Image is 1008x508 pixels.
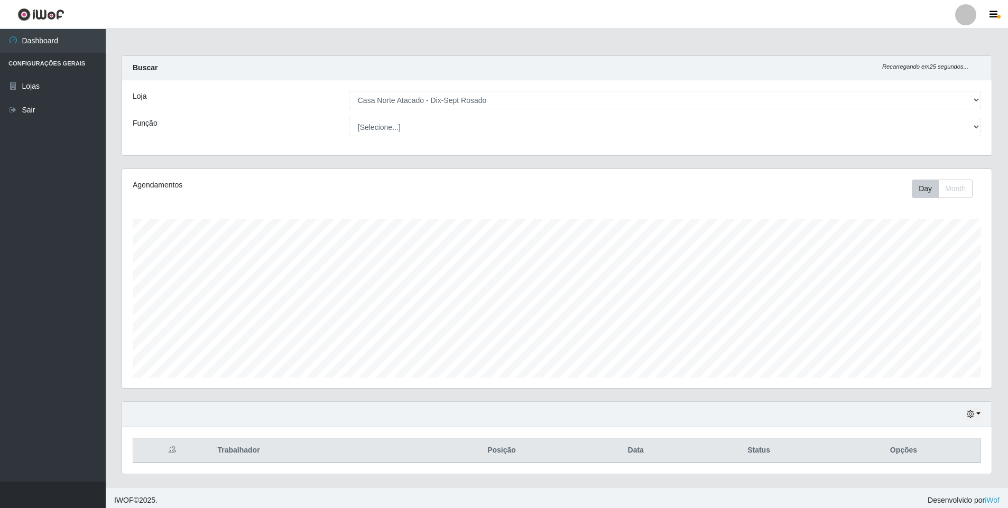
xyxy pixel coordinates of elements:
div: First group [912,180,973,198]
span: IWOF [114,496,134,504]
span: Desenvolvido por [928,495,1000,506]
th: Opções [827,438,981,463]
div: Agendamentos [133,180,477,191]
label: Função [133,118,158,129]
button: Month [938,180,973,198]
div: Toolbar with button groups [912,180,981,198]
span: © 2025 . [114,495,158,506]
th: Data [580,438,691,463]
th: Status [691,438,827,463]
th: Posição [423,438,581,463]
a: iWof [985,496,1000,504]
button: Day [912,180,939,198]
th: Trabalhador [211,438,422,463]
img: CoreUI Logo [17,8,64,21]
i: Recarregando em 25 segundos... [882,63,968,70]
strong: Buscar [133,63,158,72]
label: Loja [133,91,146,102]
